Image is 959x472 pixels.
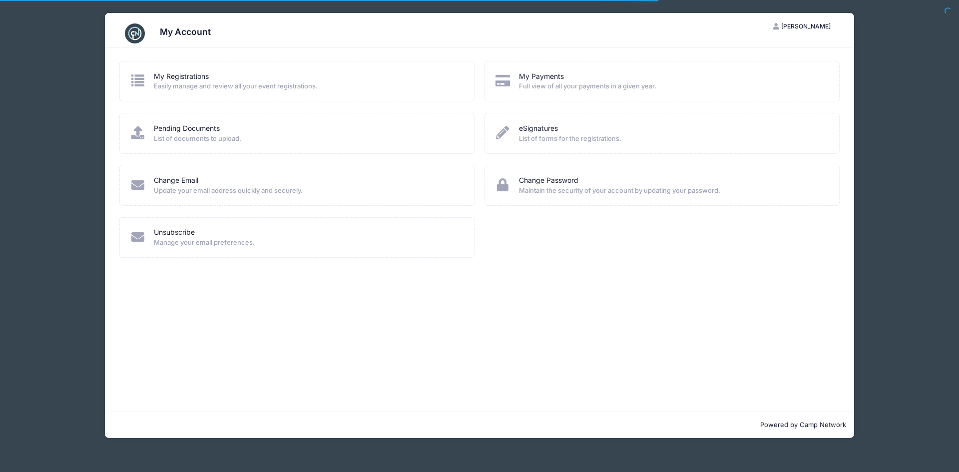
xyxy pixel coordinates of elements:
[154,81,461,91] span: Easily manage and review all your event registrations.
[154,175,198,186] a: Change Email
[519,123,558,134] a: eSignatures
[154,186,461,196] span: Update your email address quickly and securely.
[519,175,578,186] a: Change Password
[765,18,840,35] button: [PERSON_NAME]
[154,123,220,134] a: Pending Documents
[154,71,209,82] a: My Registrations
[519,186,826,196] span: Maintain the security of your account by updating your password.
[519,81,826,91] span: Full view of all your payments in a given year.
[160,26,211,37] h3: My Account
[154,227,195,238] a: Unsubscribe
[154,238,461,248] span: Manage your email preferences.
[519,71,564,82] a: My Payments
[519,134,826,144] span: List of forms for the registrations.
[125,23,145,43] img: CampNetwork
[781,22,831,30] span: [PERSON_NAME]
[154,134,461,144] span: List of documents to upload.
[113,420,846,430] p: Powered by Camp Network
